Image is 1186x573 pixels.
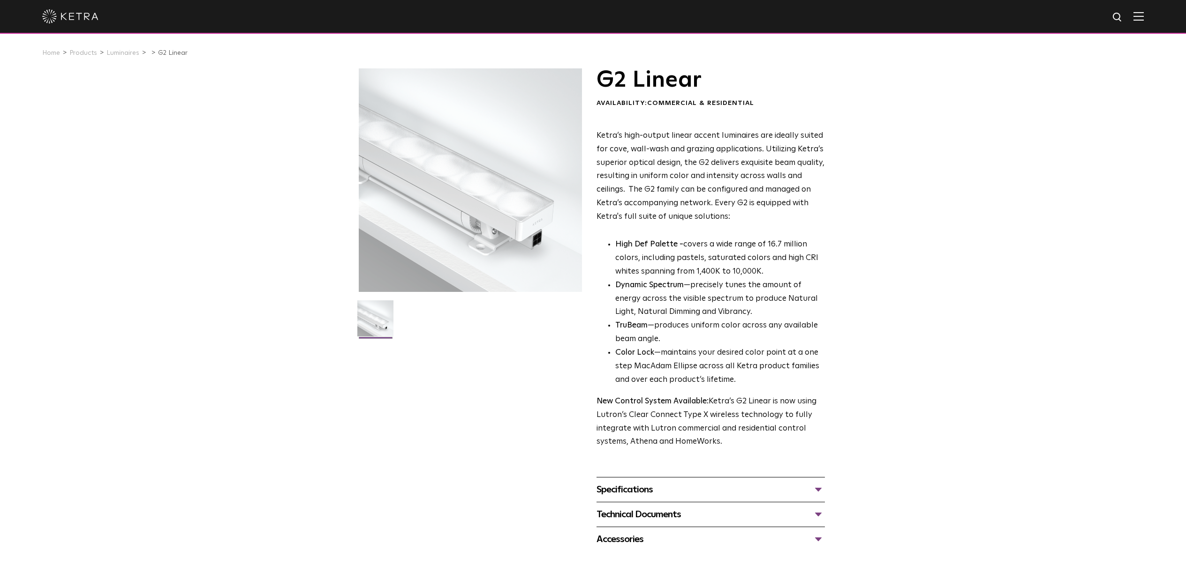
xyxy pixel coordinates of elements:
img: G2-Linear-2021-Web-Square [357,300,393,343]
strong: Color Lock [615,349,654,357]
img: ketra-logo-2019-white [42,9,98,23]
div: Availability: [597,99,825,108]
div: Specifications [597,482,825,497]
h1: G2 Linear [597,68,825,92]
img: Hamburger%20Nav.svg [1133,12,1144,21]
div: Technical Documents [597,507,825,522]
li: —produces uniform color across any available beam angle. [615,319,825,346]
img: search icon [1112,12,1124,23]
strong: High Def Palette - [615,240,683,248]
li: —precisely tunes the amount of energy across the visible spectrum to produce Natural Light, Natur... [615,279,825,320]
strong: New Control System Available: [597,397,709,405]
span: Commercial & Residential [647,100,754,106]
p: Ketra’s G2 Linear is now using Lutron’s Clear Connect Type X wireless technology to fully integra... [597,395,825,449]
strong: TruBeam [615,321,648,329]
p: Ketra’s high-output linear accent luminaires are ideally suited for cove, wall-wash and grazing a... [597,129,825,224]
div: Accessories [597,532,825,547]
a: Home [42,50,60,56]
a: Products [69,50,97,56]
a: G2 Linear [158,50,188,56]
li: —maintains your desired color point at a one step MacAdam Ellipse across all Ketra product famili... [615,346,825,387]
a: Luminaires [106,50,139,56]
p: covers a wide range of 16.7 million colors, including pastels, saturated colors and high CRI whit... [615,238,825,279]
strong: Dynamic Spectrum [615,281,684,289]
